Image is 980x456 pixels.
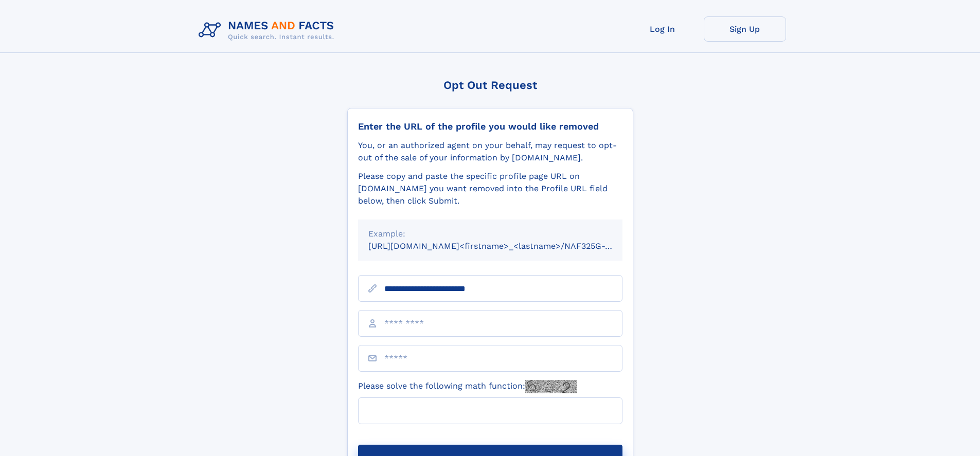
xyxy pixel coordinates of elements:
div: You, or an authorized agent on your behalf, may request to opt-out of the sale of your informatio... [358,139,622,164]
div: Opt Out Request [347,79,633,92]
a: Sign Up [704,16,786,42]
div: Enter the URL of the profile you would like removed [358,121,622,132]
label: Please solve the following math function: [358,380,577,393]
small: [URL][DOMAIN_NAME]<firstname>_<lastname>/NAF325G-xxxxxxxx [368,241,642,251]
div: Please copy and paste the specific profile page URL on [DOMAIN_NAME] you want removed into the Pr... [358,170,622,207]
div: Example: [368,228,612,240]
a: Log In [621,16,704,42]
img: Logo Names and Facts [194,16,343,44]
